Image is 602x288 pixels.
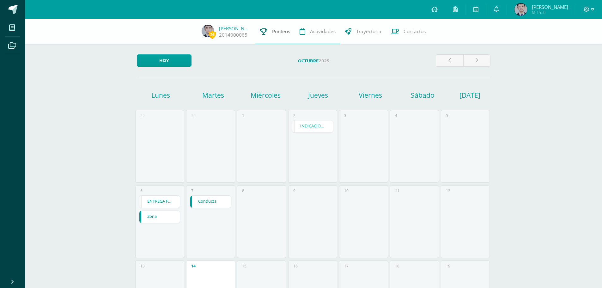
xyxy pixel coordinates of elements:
div: 10 [344,188,349,193]
div: 9 [293,188,295,193]
div: 19 [446,263,450,269]
div: 1 [242,113,244,118]
div: 11 [395,188,399,193]
div: 29 [140,113,145,118]
div: 14 [191,263,196,269]
div: 30 [191,113,196,118]
div: 7 [191,188,193,193]
a: Conducta [190,196,231,208]
a: Contactos [386,19,430,44]
a: Hoy [137,54,192,67]
label: 2025 [197,54,431,67]
a: ENTREGA FORMATOS MINISTERIALES P.S. [139,196,180,208]
span: Trayectoria [356,28,381,35]
span: Contactos [404,28,426,35]
a: Trayectoria [340,19,386,44]
h1: Martes [188,91,239,100]
div: 17 [344,263,349,269]
span: 26 [209,31,216,39]
span: Actividades [310,28,336,35]
div: 18 [395,263,399,269]
a: Punteos [255,19,295,44]
a: [PERSON_NAME] [219,25,251,32]
div: 8 [242,188,244,193]
div: INDICACIONES FINALES PRÁCTICA SUPERVISADA | Evento [292,120,333,133]
div: 2 [293,113,295,118]
div: 12 [446,188,450,193]
h1: Sábado [398,91,448,100]
div: 5 [446,113,448,118]
div: 13 [140,263,145,269]
strong: Octubre [298,58,319,63]
a: 2014000065 [219,32,247,38]
div: Zona | Tarea [139,211,180,223]
h1: [DATE] [459,91,467,100]
span: Mi Perfil [532,9,568,15]
h1: Lunes [136,91,186,100]
a: Zona [139,211,180,223]
div: 3 [344,113,346,118]
h1: Miércoles [240,91,291,100]
a: INDICACIONES FINALES PRÁCTICA SUPERVISADA [292,120,333,132]
img: ec2950893b7bc245384f0d59520ec351.png [514,3,527,16]
img: ec2950893b7bc245384f0d59520ec351.png [202,25,214,37]
div: 4 [395,113,397,118]
span: [PERSON_NAME] [532,4,568,10]
div: 15 [242,263,246,269]
h1: Jueves [293,91,343,100]
div: 6 [140,188,143,193]
h1: Viernes [345,91,396,100]
a: Actividades [295,19,340,44]
div: ENTREGA FORMATOS MINISTERIALES P.S. | Evento [139,195,180,208]
div: Conducta | Tarea [190,195,231,208]
span: Punteos [272,28,290,35]
div: 16 [293,263,298,269]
